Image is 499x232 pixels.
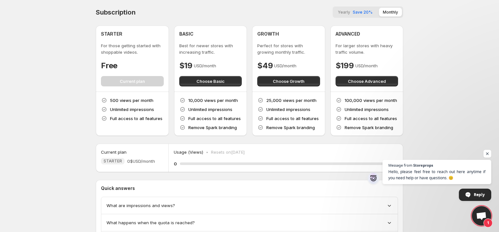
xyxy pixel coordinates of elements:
p: Full access to all features [110,115,162,122]
p: Full access to all features [266,115,319,122]
p: 25,000 views per month [266,97,316,104]
button: Monthly [379,8,402,17]
p: Unlimited impressions [345,106,389,113]
h5: Current plan [101,149,127,155]
h4: ADVANCED [336,31,360,37]
h5: 0 [174,160,177,167]
span: Yearly [338,10,350,15]
p: Best for newer stores with increasing traffic. [179,42,242,55]
p: USD/month [355,62,378,69]
span: Choose Advanced [348,78,386,84]
span: What are impressions and views? [106,202,175,209]
button: Choose Growth [257,76,320,86]
p: USD/month [194,62,216,69]
button: Choose Advanced [336,76,398,86]
span: Storeprops [413,163,433,167]
span: Message from [388,163,412,167]
span: Choose Basic [196,78,225,84]
p: For those getting started with shoppable videos. [101,42,164,55]
span: What happens when the quota is reached? [106,219,195,226]
p: Full access to all features [188,115,241,122]
p: Full access to all features [345,115,397,122]
p: Remove Spark branding [345,124,393,131]
p: Unlimited impressions [110,106,154,113]
h4: BASIC [179,31,194,37]
p: • [206,149,208,155]
a: Open chat [472,206,491,226]
span: Reply [474,189,485,200]
span: 0$ USD/month [127,158,155,164]
span: STARTER [104,159,122,164]
button: Choose Basic [179,76,242,86]
span: Save 20% [353,10,372,15]
p: Perfect for stores with growing monthly traffic. [257,42,320,55]
span: 1 [483,218,493,227]
p: For larger stores with heavy traffic volume. [336,42,398,55]
h4: STARTER [101,31,122,37]
h4: GROWTH [257,31,279,37]
p: 100,000 views per month [345,97,397,104]
h4: $19 [179,61,193,71]
p: 500 views per month [110,97,153,104]
p: Usage (Views) [174,149,203,155]
p: Resets on [DATE] [211,149,245,155]
p: Quick answers [101,185,398,192]
button: YearlySave 20% [334,8,376,17]
p: USD/month [274,62,296,69]
p: Unlimited impressions [188,106,232,113]
h4: $49 [257,61,273,71]
p: 10,000 views per month [188,97,238,104]
p: Remove Spark branding [188,124,237,131]
span: Hello, please feel free to reach out here anytime if you need help or have questions. 😊 [388,169,485,181]
h4: $199 [336,61,354,71]
span: Choose Growth [273,78,305,84]
p: Unlimited impressions [266,106,310,113]
h4: Subscription [96,8,136,16]
h4: Free [101,61,117,71]
p: Remove Spark branding [266,124,315,131]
